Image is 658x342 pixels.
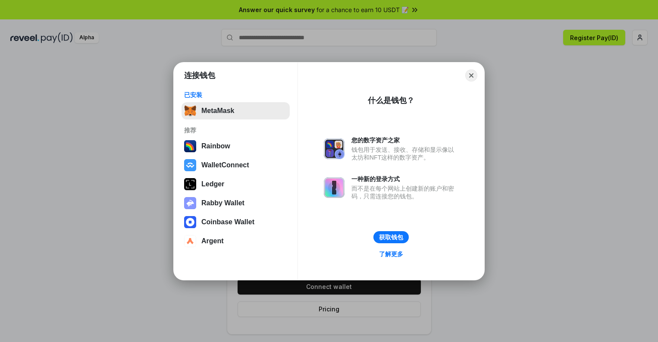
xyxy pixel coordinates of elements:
div: 一种新的登录方式 [351,175,458,183]
div: Rainbow [201,142,230,150]
div: 您的数字资产之家 [351,136,458,144]
div: 推荐 [184,126,287,134]
img: svg+xml,%3Csvg%20width%3D%2228%22%20height%3D%2228%22%20viewBox%3D%220%200%2028%2028%22%20fill%3D... [184,216,196,228]
div: MetaMask [201,107,234,115]
button: Close [465,69,477,82]
button: 获取钱包 [373,231,409,243]
div: Rabby Wallet [201,199,244,207]
a: 了解更多 [374,248,408,260]
img: svg+xml,%3Csvg%20width%3D%2228%22%20height%3D%2228%22%20viewBox%3D%220%200%2028%2028%22%20fill%3D... [184,159,196,171]
button: WalletConnect [182,157,290,174]
img: svg+xml,%3Csvg%20width%3D%2228%22%20height%3D%2228%22%20viewBox%3D%220%200%2028%2028%22%20fill%3D... [184,235,196,247]
div: 钱包用于发送、接收、存储和显示像以太坊和NFT这样的数字资产。 [351,146,458,161]
img: svg+xml,%3Csvg%20xmlns%3D%22http%3A%2F%2Fwww.w3.org%2F2000%2Fsvg%22%20fill%3D%22none%22%20viewBox... [324,138,345,159]
div: Ledger [201,180,224,188]
div: Coinbase Wallet [201,218,254,226]
button: Rainbow [182,138,290,155]
div: 了解更多 [379,250,403,258]
button: Coinbase Wallet [182,213,290,231]
div: 获取钱包 [379,233,403,241]
button: MetaMask [182,102,290,119]
div: 而不是在每个网站上创建新的账户和密码，只需连接您的钱包。 [351,185,458,200]
div: 已安装 [184,91,287,99]
img: svg+xml,%3Csvg%20xmlns%3D%22http%3A%2F%2Fwww.w3.org%2F2000%2Fsvg%22%20fill%3D%22none%22%20viewBox... [184,197,196,209]
button: Argent [182,232,290,250]
div: 什么是钱包？ [368,95,414,106]
img: svg+xml,%3Csvg%20xmlns%3D%22http%3A%2F%2Fwww.w3.org%2F2000%2Fsvg%22%20width%3D%2228%22%20height%3... [184,178,196,190]
div: WalletConnect [201,161,249,169]
img: svg+xml,%3Csvg%20width%3D%22120%22%20height%3D%22120%22%20viewBox%3D%220%200%20120%20120%22%20fil... [184,140,196,152]
img: svg+xml,%3Csvg%20fill%3D%22none%22%20height%3D%2233%22%20viewBox%3D%220%200%2035%2033%22%20width%... [184,105,196,117]
button: Ledger [182,176,290,193]
div: Argent [201,237,224,245]
button: Rabby Wallet [182,195,290,212]
img: svg+xml,%3Csvg%20xmlns%3D%22http%3A%2F%2Fwww.w3.org%2F2000%2Fsvg%22%20fill%3D%22none%22%20viewBox... [324,177,345,198]
h1: 连接钱包 [184,70,215,81]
